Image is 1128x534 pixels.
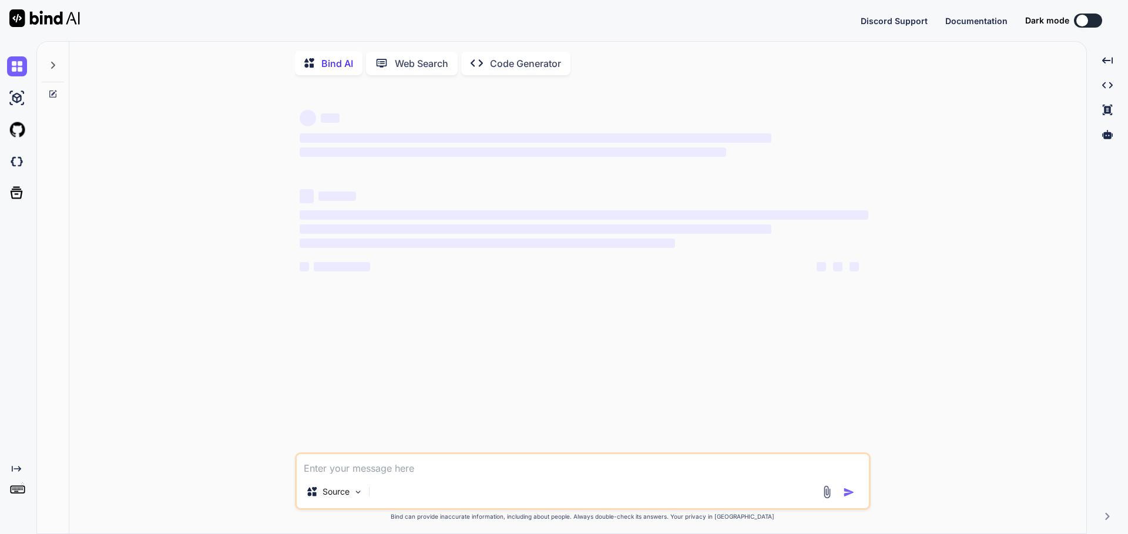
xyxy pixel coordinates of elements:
img: githubLight [7,120,27,140]
span: ‌ [300,239,675,248]
p: Bind AI [321,56,353,70]
p: Web Search [395,56,448,70]
span: Documentation [945,16,1008,26]
span: ‌ [817,262,826,271]
span: ‌ [300,189,314,203]
span: ‌ [850,262,859,271]
span: ‌ [833,262,842,271]
p: Source [323,486,350,498]
span: ‌ [314,262,370,271]
span: ‌ [300,133,771,143]
img: chat [7,56,27,76]
span: ‌ [321,113,340,123]
span: ‌ [300,147,726,157]
span: ‌ [300,262,309,271]
span: ‌ [300,210,868,220]
button: Discord Support [861,15,928,27]
p: Code Generator [490,56,561,70]
img: darkCloudIdeIcon [7,152,27,172]
button: Documentation [945,15,1008,27]
img: attachment [820,485,834,499]
span: Dark mode [1025,15,1069,26]
p: Bind can provide inaccurate information, including about people. Always double-check its answers.... [295,512,871,521]
img: Bind AI [9,9,80,27]
span: ‌ [300,224,771,234]
span: ‌ [300,110,316,126]
img: Pick Models [353,487,363,497]
span: ‌ [318,192,356,201]
img: ai-studio [7,88,27,108]
span: Discord Support [861,16,928,26]
img: icon [843,486,855,498]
